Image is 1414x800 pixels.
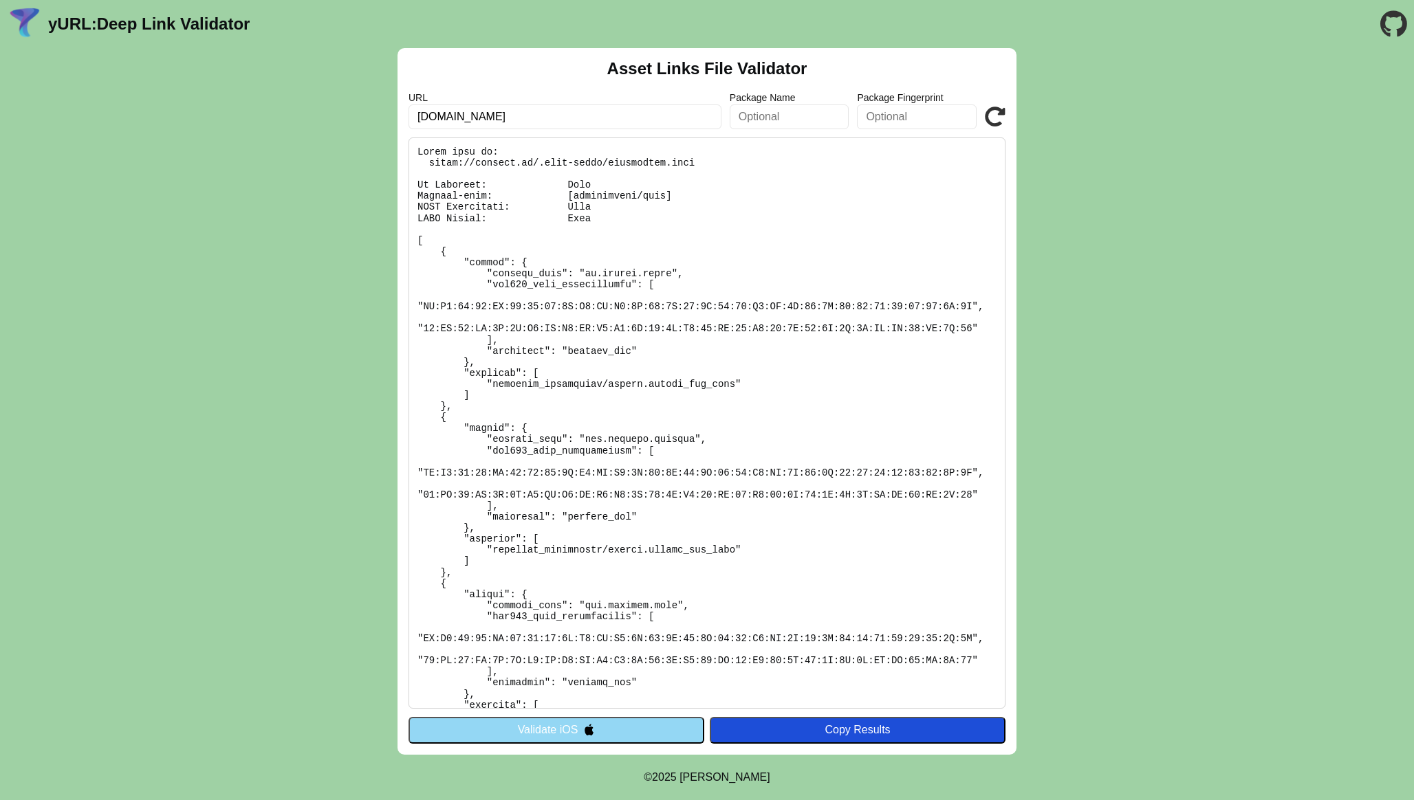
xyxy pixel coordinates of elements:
img: appleIcon.svg [583,724,595,735]
div: Copy Results [717,724,999,736]
a: yURL:Deep Link Validator [48,14,250,34]
h2: Asset Links File Validator [607,59,807,78]
button: Copy Results [710,717,1005,743]
button: Validate iOS [409,717,704,743]
input: Optional [730,104,849,129]
footer: © [644,755,770,800]
label: URL [409,92,721,103]
input: Required [409,104,721,129]
label: Package Fingerprint [857,92,977,103]
span: 2025 [652,771,677,783]
input: Optional [857,104,977,129]
pre: Lorem ipsu do: sitam://consect.ad/.elit-seddo/eiusmodtem.inci Ut Laboreet: Dolo Magnaal-enim: [ad... [409,137,1005,709]
img: yURL Logo [7,6,43,42]
label: Package Name [730,92,849,103]
a: Michael Ibragimchayev's Personal Site [679,771,770,783]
